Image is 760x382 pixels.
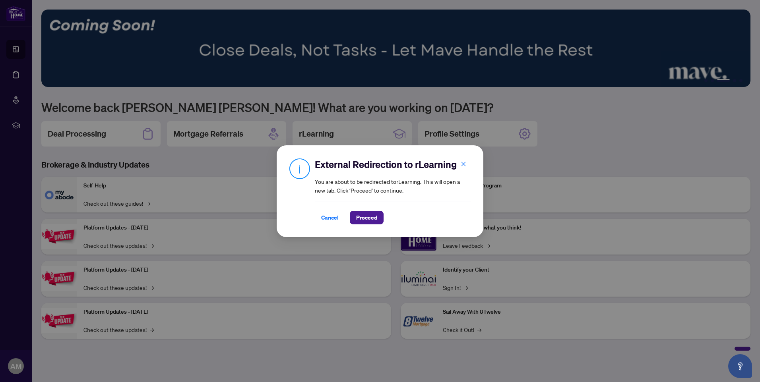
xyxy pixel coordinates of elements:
[461,161,466,166] span: close
[315,211,345,224] button: Cancel
[315,158,471,171] h2: External Redirection to rLearning
[728,354,752,378] button: Open asap
[321,211,339,224] span: Cancel
[350,211,384,224] button: Proceed
[315,158,471,224] div: You are about to be redirected to rLearning . This will open a new tab. Click ‘Proceed’ to continue.
[289,158,310,179] img: Info Icon
[356,211,377,224] span: Proceed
